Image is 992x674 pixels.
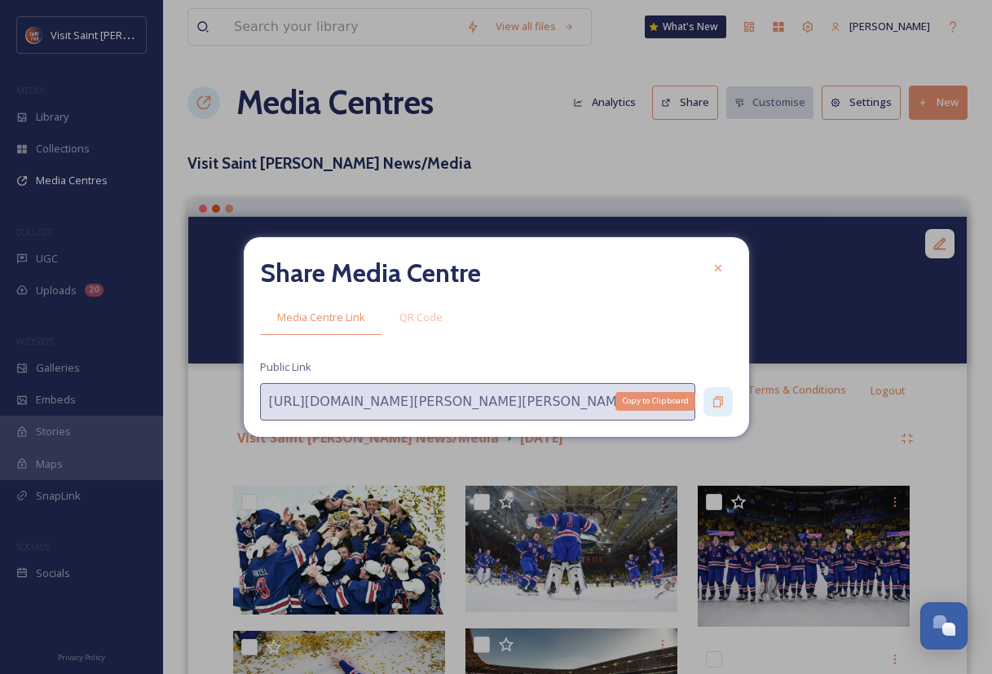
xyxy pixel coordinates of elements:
span: Public Link [260,359,311,375]
h2: Share Media Centre [260,253,481,293]
button: Open Chat [920,602,968,650]
span: QR Code [399,310,443,325]
span: Media Centre Link [277,310,365,325]
div: Copy to Clipboard [615,392,695,410]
